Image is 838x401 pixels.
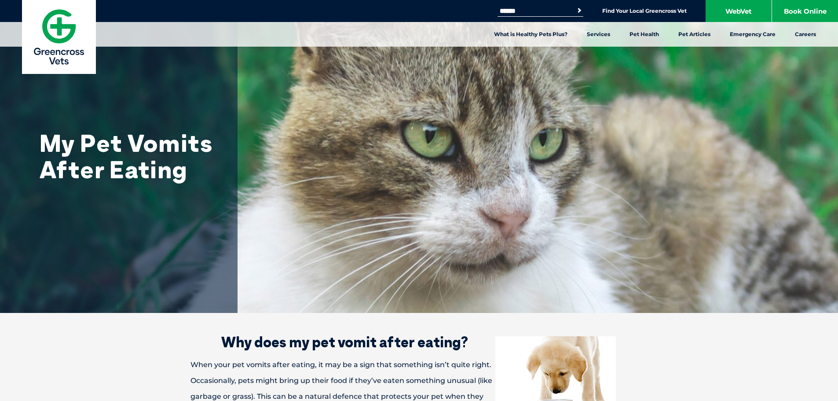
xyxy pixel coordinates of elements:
a: Pet Health [620,22,669,47]
h2: Why does my pet vomit after eating? [190,335,648,349]
a: Pet Articles [669,22,720,47]
a: Find Your Local Greencross Vet [602,7,687,15]
h1: My Pet Vomits After Eating [40,130,216,183]
a: Emergency Care [720,22,785,47]
a: What is Healthy Pets Plus? [484,22,577,47]
button: Search [575,6,584,15]
a: Careers [785,22,826,47]
a: Services [577,22,620,47]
